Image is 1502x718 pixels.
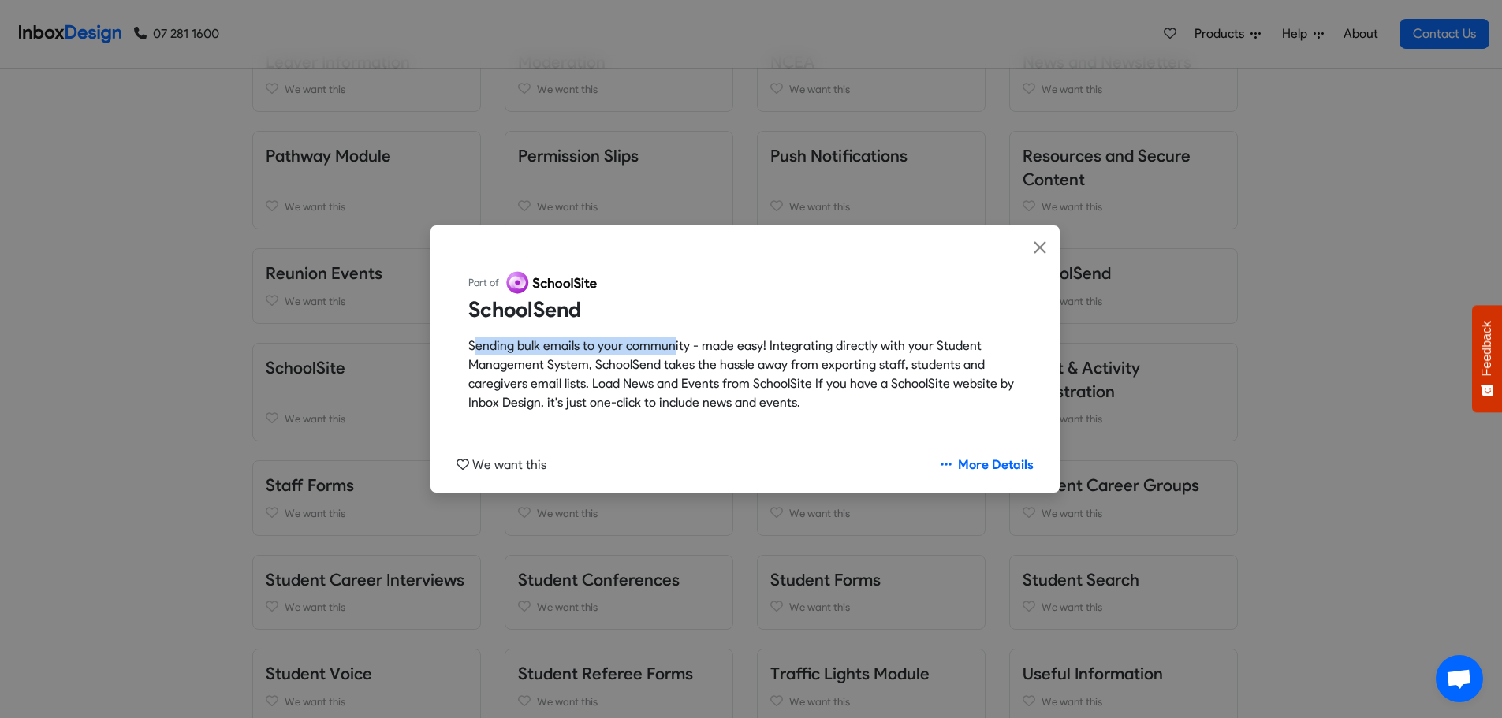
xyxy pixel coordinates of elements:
img: logo_schoolsite.svg [502,270,604,296]
span: Part of [468,275,499,290]
span: Feedback [1480,321,1494,376]
h4: SchoolSend [468,296,1022,324]
button: Feedback - Show survey [1472,305,1502,412]
a: Open chat [1436,655,1483,702]
span: We want this [472,457,546,472]
p: Sending bulk emails to your community - made easy! Integrating directly with your Student Managem... [468,337,1022,412]
button: Close [1020,225,1060,270]
a: More Details [927,450,1047,480]
button: We want this [443,450,560,480]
